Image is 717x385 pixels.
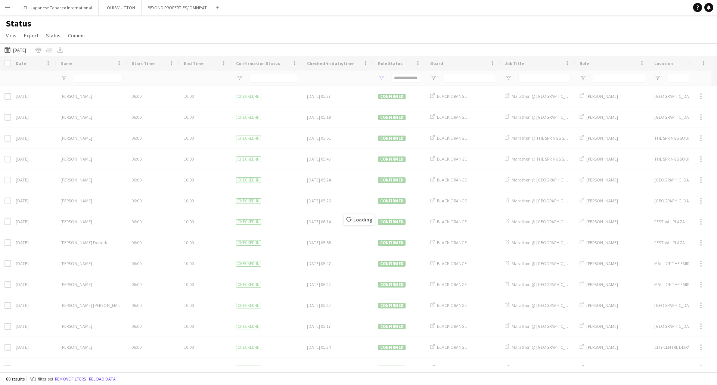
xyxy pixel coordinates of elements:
a: Status [43,31,63,40]
span: Comms [68,32,85,39]
a: View [3,31,19,40]
span: 1 filter set [34,376,53,382]
button: [DATE] [3,45,28,54]
button: Remove filters [53,375,87,383]
a: Export [21,31,41,40]
button: BEYOND PROPERTIES/ OMNIYAT [142,0,213,15]
button: Reload data [87,375,117,383]
span: View [6,32,16,39]
span: Loading [344,214,375,225]
span: Status [46,32,60,39]
span: Export [24,32,38,39]
button: JTI - Japanese Tabacco International [15,0,99,15]
a: Comms [65,31,88,40]
button: LOUIS VUITTON [99,0,142,15]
